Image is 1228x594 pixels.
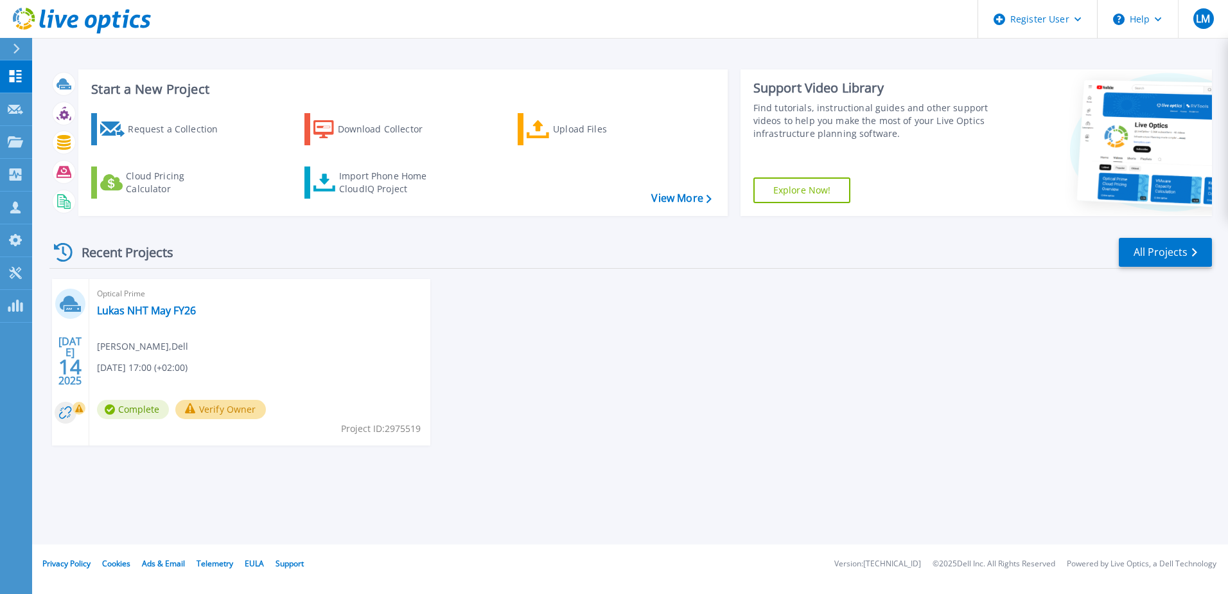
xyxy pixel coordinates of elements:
[518,113,661,145] a: Upload Files
[175,400,266,419] button: Verify Owner
[42,558,91,569] a: Privacy Policy
[1119,238,1212,267] a: All Projects
[753,102,994,140] div: Find tutorials, instructional guides and other support videos to help you make the most of your L...
[97,287,423,301] span: Optical Prime
[304,113,448,145] a: Download Collector
[753,80,994,96] div: Support Video Library
[276,558,304,569] a: Support
[97,361,188,375] span: [DATE] 17:00 (+02:00)
[128,116,231,142] div: Request a Collection
[142,558,185,569] a: Ads & Email
[1067,560,1216,568] li: Powered by Live Optics, a Dell Technology
[97,304,196,317] a: Lukas NHT May FY26
[97,400,169,419] span: Complete
[58,337,82,384] div: [DATE] 2025
[245,558,264,569] a: EULA
[339,170,439,195] div: Import Phone Home CloudIQ Project
[651,192,711,204] a: View More
[49,237,191,268] div: Recent Projects
[58,361,82,372] span: 14
[102,558,130,569] a: Cookies
[553,116,656,142] div: Upload Files
[126,170,229,195] div: Cloud Pricing Calculator
[91,166,234,199] a: Cloud Pricing Calculator
[97,339,188,354] span: [PERSON_NAME] , Dell
[834,560,921,568] li: Version: [TECHNICAL_ID]
[91,113,234,145] a: Request a Collection
[91,82,711,96] h3: Start a New Project
[197,558,233,569] a: Telemetry
[341,422,421,436] span: Project ID: 2975519
[1196,14,1210,24] span: LM
[753,177,851,203] a: Explore Now!
[933,560,1055,568] li: © 2025 Dell Inc. All Rights Reserved
[338,116,441,142] div: Download Collector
